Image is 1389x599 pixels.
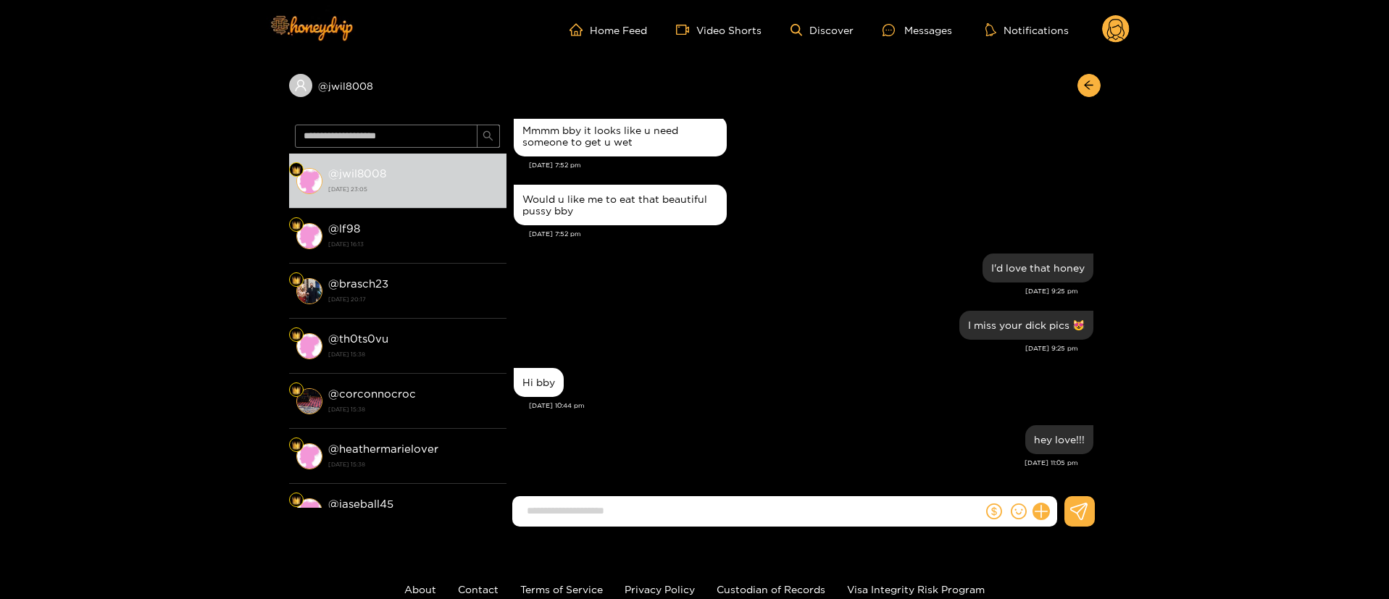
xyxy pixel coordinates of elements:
a: Terms of Service [520,584,603,595]
button: Notifications [981,22,1073,37]
strong: [DATE] 15:38 [328,403,499,416]
img: conversation [296,278,322,304]
a: Custodian of Records [717,584,825,595]
div: @jwil8008 [289,74,506,97]
div: Oct. 6, 10:44 pm [514,368,564,397]
div: Sep. 3, 9:25 pm [983,254,1093,282]
div: Oct. 6, 11:05 pm [1025,425,1093,454]
strong: @ jaseball45 [328,498,393,510]
strong: @ corconnocroc [328,388,416,400]
div: [DATE] 11:05 pm [514,458,1078,468]
div: Sep. 3, 7:52 pm [514,185,727,225]
strong: [DATE] 20:17 [328,293,499,306]
strong: @ heathermarielover [328,443,438,455]
img: conversation [296,168,322,194]
span: smile [1011,503,1027,519]
strong: @ lf98 [328,222,360,235]
div: [DATE] 10:44 pm [529,401,1093,411]
img: conversation [296,333,322,359]
strong: @ brasch23 [328,277,388,290]
div: [DATE] 7:52 pm [529,160,1093,170]
div: I miss your dick pics 😻 [968,319,1085,331]
img: Fan Level [292,386,301,395]
a: Video Shorts [676,23,762,36]
span: arrow-left [1083,80,1094,92]
strong: [DATE] 16:13 [328,238,499,251]
img: conversation [296,223,322,249]
a: About [404,584,436,595]
div: [DATE] 9:25 pm [514,343,1078,353]
span: video-camera [676,23,696,36]
a: Visa Integrity Risk Program [847,584,985,595]
strong: [DATE] 15:38 [328,458,499,471]
button: arrow-left [1077,74,1101,97]
img: conversation [296,498,322,524]
div: Sep. 3, 9:25 pm [959,311,1093,340]
span: search [483,130,493,143]
a: Discover [791,24,854,36]
img: conversation [296,443,322,469]
strong: [DATE] 23:05 [328,183,499,196]
img: Fan Level [292,496,301,505]
div: Would u like me to eat that beautiful pussy bby [522,193,718,217]
img: Fan Level [292,221,301,230]
div: Sep. 3, 7:52 pm [514,116,727,156]
a: Home Feed [570,23,647,36]
span: home [570,23,590,36]
img: Fan Level [292,331,301,340]
a: Contact [458,584,499,595]
div: hey love!!! [1034,434,1085,445]
div: Hi bby [522,377,555,388]
div: Mmmm bby it looks like u need someone to get u wet [522,125,718,148]
div: [DATE] 9:25 pm [514,286,1078,296]
button: dollar [983,500,1005,522]
span: dollar [986,503,1002,519]
img: Fan Level [292,441,301,450]
div: [DATE] 7:52 pm [529,229,1093,239]
div: Messages [883,22,952,38]
img: Fan Level [292,166,301,175]
strong: @ jwil8008 [328,167,386,180]
strong: [DATE] 15:38 [328,348,499,361]
a: Privacy Policy [625,584,695,595]
span: user [294,79,307,92]
img: conversation [296,388,322,414]
img: Fan Level [292,276,301,285]
div: I'd love that honey [991,262,1085,274]
button: search [477,125,500,148]
strong: @ th0ts0vu [328,332,388,345]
